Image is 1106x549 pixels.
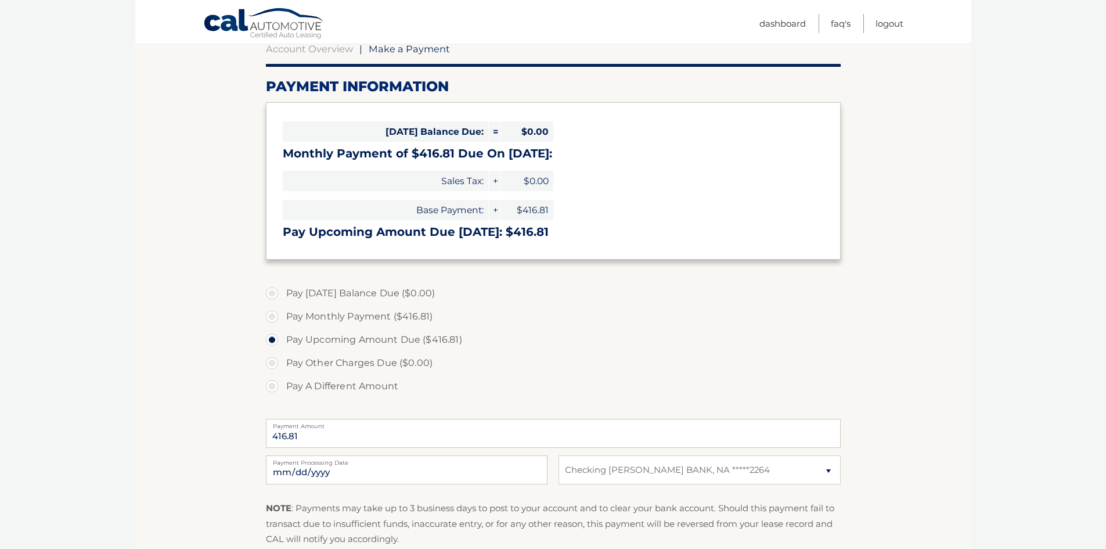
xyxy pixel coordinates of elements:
label: Pay Monthly Payment ($416.81) [266,305,841,328]
strong: NOTE [266,503,291,514]
span: $0.00 [501,171,553,191]
input: Payment Date [266,455,547,485]
label: Pay Other Charges Due ($0.00) [266,351,841,375]
label: Pay A Different Amount [266,375,841,398]
span: Sales Tax: [283,171,488,191]
span: $0.00 [501,121,553,142]
a: Cal Automotive [203,8,325,41]
a: Account Overview [266,43,353,55]
label: Payment Amount [266,419,841,428]
span: [DATE] Balance Due: [283,121,488,142]
span: + [489,200,500,220]
label: Payment Processing Date [266,455,547,465]
label: Pay [DATE] Balance Due ($0.00) [266,282,841,305]
a: Logout [876,14,903,33]
label: Pay Upcoming Amount Due ($416.81) [266,328,841,351]
p: : Payments may take up to 3 business days to post to your account and to clear your bank account.... [266,501,841,547]
span: = [489,121,500,142]
a: FAQ's [831,14,851,33]
input: Payment Amount [266,419,841,448]
span: + [489,171,500,191]
h2: Payment Information [266,78,841,95]
a: Dashboard [759,14,806,33]
span: Base Payment: [283,200,488,220]
h3: Monthly Payment of $416.81 Due On [DATE]: [283,146,824,161]
h3: Pay Upcoming Amount Due [DATE]: $416.81 [283,225,824,239]
span: Make a Payment [369,43,450,55]
span: | [359,43,362,55]
span: $416.81 [501,200,553,220]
